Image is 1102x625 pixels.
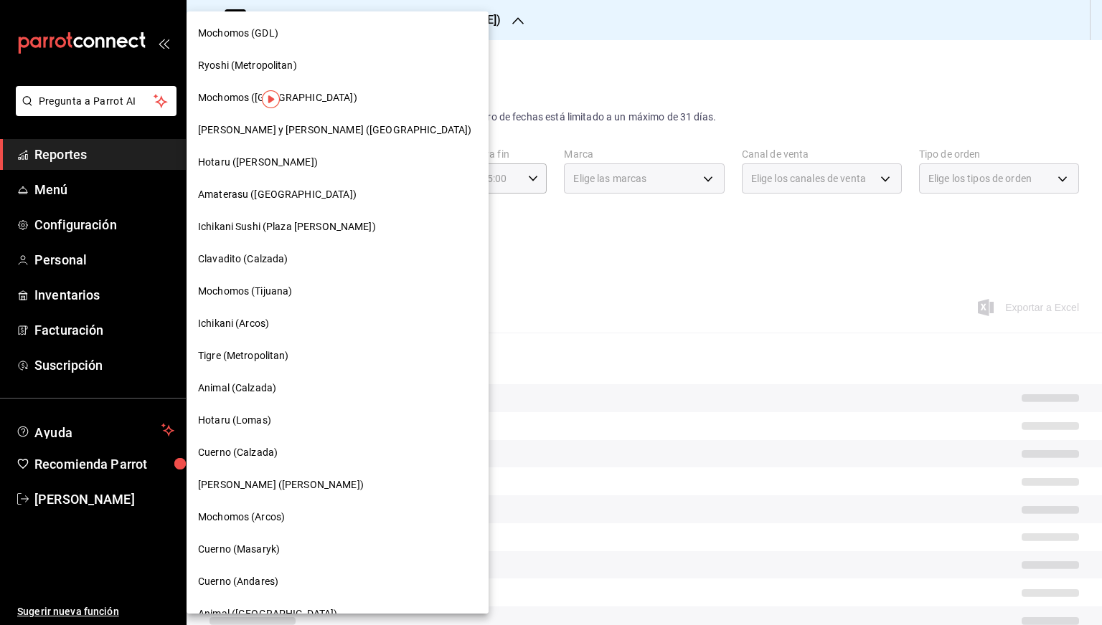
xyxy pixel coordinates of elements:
span: Mochomos (GDL) [198,26,278,41]
div: Cuerno (Masaryk) [187,533,489,566]
div: Hotaru (Lomas) [187,404,489,436]
div: Ichikani Sushi (Plaza [PERSON_NAME]) [187,211,489,243]
span: Tigre (Metropolitan) [198,348,289,363]
span: Mochomos ([GEOGRAPHIC_DATA]) [198,90,357,105]
span: Hotaru ([PERSON_NAME]) [198,155,318,170]
div: Mochomos ([GEOGRAPHIC_DATA]) [187,82,489,114]
span: [PERSON_NAME] ([PERSON_NAME]) [198,477,364,492]
span: Ichikani Sushi (Plaza [PERSON_NAME]) [198,219,376,234]
span: Mochomos (Arcos) [198,510,285,525]
div: Ichikani (Arcos) [187,307,489,340]
div: Clavadito (Calzada) [187,243,489,275]
img: Tooltip marker [262,90,280,108]
div: Animal (Calzada) [187,372,489,404]
div: [PERSON_NAME] ([PERSON_NAME]) [187,469,489,501]
div: [PERSON_NAME] y [PERSON_NAME] ([GEOGRAPHIC_DATA]) [187,114,489,146]
span: Ryoshi (Metropolitan) [198,58,297,73]
div: Cuerno (Calzada) [187,436,489,469]
span: Cuerno (Calzada) [198,445,278,460]
div: Tigre (Metropolitan) [187,340,489,372]
div: Amaterasu ([GEOGRAPHIC_DATA]) [187,178,489,211]
div: Cuerno (Andares) [187,566,489,598]
span: Cuerno (Masaryk) [198,542,280,557]
span: Hotaru (Lomas) [198,413,271,428]
span: Animal (Calzada) [198,381,276,396]
div: Mochomos (Arcos) [187,501,489,533]
span: [PERSON_NAME] y [PERSON_NAME] ([GEOGRAPHIC_DATA]) [198,123,471,138]
span: Animal ([GEOGRAPHIC_DATA]) [198,606,337,621]
span: Cuerno (Andares) [198,574,278,589]
div: Mochomos (Tijuana) [187,275,489,307]
span: Amaterasu ([GEOGRAPHIC_DATA]) [198,187,357,202]
span: Clavadito (Calzada) [198,252,288,267]
span: Mochomos (Tijuana) [198,284,292,299]
div: Ryoshi (Metropolitan) [187,49,489,82]
div: Mochomos (GDL) [187,17,489,49]
div: Hotaru ([PERSON_NAME]) [187,146,489,178]
span: Ichikani (Arcos) [198,316,269,331]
